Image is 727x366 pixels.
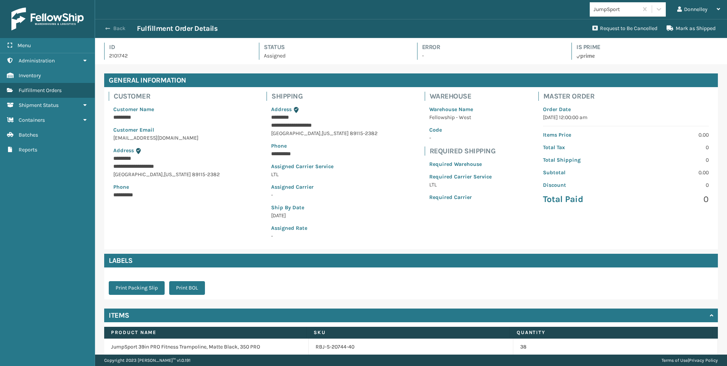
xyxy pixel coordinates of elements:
p: Ship By Date [271,204,378,212]
i: Request to Be Cancelled [592,25,598,31]
h4: Warehouse [430,92,496,101]
p: Assigned Carrier [271,183,378,191]
span: Address [271,106,292,113]
span: Fulfillment Orders [19,87,62,94]
p: - [271,191,378,199]
button: Request to Be Cancelled [588,21,662,36]
span: 89115-2382 [192,171,220,178]
h4: Master Order [543,92,713,101]
p: Subtotal [543,169,621,177]
span: Address [113,147,134,154]
label: Quantity [517,329,705,336]
label: SKU [314,329,502,336]
span: Administration [19,57,55,64]
span: Shipment Status [19,102,59,108]
span: [GEOGRAPHIC_DATA] [113,171,163,178]
p: Order Date [543,105,709,113]
i: Mark as Shipped [667,25,673,31]
span: , [321,130,322,137]
div: JumpSport [594,5,639,13]
span: [US_STATE] [322,130,349,137]
span: Containers [19,117,45,123]
h4: Shipping [271,92,382,101]
p: - [429,134,492,142]
p: LTL [271,170,378,178]
p: Assigned Carrier Service [271,162,378,170]
p: Required Warehouse [429,160,492,168]
h4: Id [109,43,245,52]
div: | [662,355,718,366]
h4: Required Shipping [430,146,496,156]
p: Total Shipping [543,156,621,164]
h4: Status [264,43,403,52]
h3: Fulfillment Order Details [137,24,217,33]
p: 0.00 [630,169,709,177]
td: 38 [513,339,718,355]
p: Discount [543,181,621,189]
p: Required Carrier [429,193,492,201]
p: Customer Email [113,126,220,134]
span: [US_STATE] [164,171,191,178]
h4: General Information [104,73,718,87]
span: Inventory [19,72,41,79]
p: 0 [630,143,709,151]
p: Warehouse Name [429,105,492,113]
span: 89115-2382 [350,130,378,137]
p: Fellowship - West [429,113,492,121]
button: Back [102,25,137,32]
p: Required Carrier Service [429,173,492,181]
p: 0 [630,194,709,205]
span: Batches [19,132,38,138]
button: Mark as Shipped [662,21,720,36]
span: Menu [17,42,31,49]
img: logo [11,8,84,30]
p: Copyright 2023 [PERSON_NAME]™ v 1.0.191 [104,355,190,366]
button: Print BOL [169,281,205,295]
p: Code [429,126,492,134]
a: RBJ-S-20744-40 [316,343,354,351]
h4: Items [109,311,129,320]
p: - [422,52,558,60]
p: Total Tax [543,143,621,151]
button: Print Packing Slip [109,281,165,295]
p: Assigned [264,52,403,60]
h4: Error [422,43,558,52]
p: Items Price [543,131,621,139]
span: [GEOGRAPHIC_DATA] [271,130,321,137]
p: [DATE] 12:00:00 am [543,113,709,121]
td: JumpSport 39in PRO Fitness Trampoline, Matte Black, 350 PRO [104,339,309,355]
a: Terms of Use [662,358,688,363]
p: Assigned Rate [271,224,378,232]
a: Privacy Policy [689,358,718,363]
p: 0 [630,156,709,164]
h4: Labels [104,254,718,267]
p: LTL [429,181,492,189]
h4: Is Prime [576,43,718,52]
p: [EMAIL_ADDRESS][DOMAIN_NAME] [113,134,220,142]
p: 0 [630,181,709,189]
p: [DATE] [271,212,378,220]
label: Product Name [111,329,300,336]
h4: Customer [114,92,224,101]
p: Phone [113,183,220,191]
p: Phone [271,142,378,150]
p: 2101742 [109,52,245,60]
span: Reports [19,146,37,153]
p: - [271,232,378,240]
p: Total Paid [543,194,621,205]
p: 0.00 [630,131,709,139]
p: Customer Name [113,105,220,113]
span: , [163,171,164,178]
